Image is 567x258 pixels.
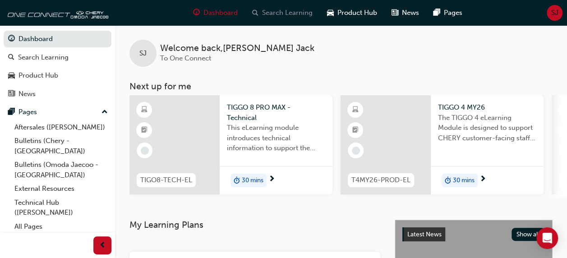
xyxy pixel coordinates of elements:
a: news-iconNews [384,4,426,22]
span: SJ [139,48,147,59]
span: prev-icon [99,240,106,251]
span: booktick-icon [141,124,148,136]
div: News [18,89,36,99]
button: DashboardSearch LearningProduct HubNews [4,29,111,104]
a: External Resources [11,182,111,196]
div: Pages [18,107,37,117]
span: duration-icon [234,175,240,186]
button: Show all [512,228,545,241]
span: Latest News [407,230,442,238]
span: learningResourceType_ELEARNING-icon [141,104,148,116]
span: pages-icon [8,108,15,116]
span: learningResourceType_ELEARNING-icon [352,104,359,116]
span: guage-icon [8,35,15,43]
a: Latest NewsShow all [402,227,545,242]
span: 30 mins [242,175,263,186]
span: search-icon [8,54,14,62]
a: News [4,86,111,102]
a: Technical Hub ([PERSON_NAME]) [11,196,111,220]
span: T4MY26-PROD-EL [351,175,410,185]
a: pages-iconPages [426,4,470,22]
a: Aftersales ([PERSON_NAME]) [11,120,111,134]
a: All Pages [11,220,111,234]
button: Pages [4,104,111,120]
span: car-icon [8,72,15,80]
div: Search Learning [18,52,69,63]
a: search-iconSearch Learning [245,4,320,22]
span: The TIGGO 4 eLearning Module is designed to support CHERY customer-facing staff with the product ... [438,113,536,143]
a: Search Learning [4,49,111,66]
span: duration-icon [445,175,451,186]
span: TIGO8-TECH-EL [140,175,192,185]
h3: My Learning Plans [129,220,380,230]
a: Bulletins (Chery - [GEOGRAPHIC_DATA]) [11,134,111,158]
span: Pages [444,8,462,18]
span: Welcome back , [PERSON_NAME] Jack [160,43,314,54]
span: search-icon [252,7,258,18]
a: TIGO8-TECH-ELTIGGO 8 PRO MAX - TechnicalThis eLearning module introduces technical information to... [129,95,332,194]
h3: Next up for me [115,81,567,92]
span: next-icon [268,175,275,184]
span: SJ [551,8,558,18]
span: To One Connect [160,54,211,62]
span: learningRecordVerb_NONE-icon [352,147,360,155]
button: SJ [547,5,562,21]
span: This eLearning module introduces technical information to support the entry level knowledge requi... [227,123,325,153]
a: Dashboard [4,31,111,47]
a: car-iconProduct Hub [320,4,384,22]
span: next-icon [479,175,486,184]
span: car-icon [327,7,334,18]
span: Product Hub [337,8,377,18]
span: guage-icon [193,7,200,18]
span: learningRecordVerb_NONE-icon [141,147,149,155]
span: news-icon [8,90,15,98]
span: Dashboard [203,8,238,18]
span: TIGGO 8 PRO MAX - Technical [227,102,325,123]
div: Product Hub [18,70,58,81]
a: Bulletins (Omoda Jaecoo - [GEOGRAPHIC_DATA]) [11,158,111,182]
span: 30 mins [453,175,475,186]
span: news-icon [392,7,398,18]
a: T4MY26-PROD-ELTIGGO 4 MY26The TIGGO 4 eLearning Module is designed to support CHERY customer-faci... [341,95,544,194]
span: TIGGO 4 MY26 [438,102,536,113]
a: guage-iconDashboard [186,4,245,22]
span: booktick-icon [352,124,359,136]
span: News [402,8,419,18]
div: Open Intercom Messenger [536,227,558,249]
img: oneconnect [5,4,108,22]
span: pages-icon [433,7,440,18]
a: Product Hub [4,67,111,84]
span: up-icon [101,106,108,118]
span: Search Learning [262,8,313,18]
